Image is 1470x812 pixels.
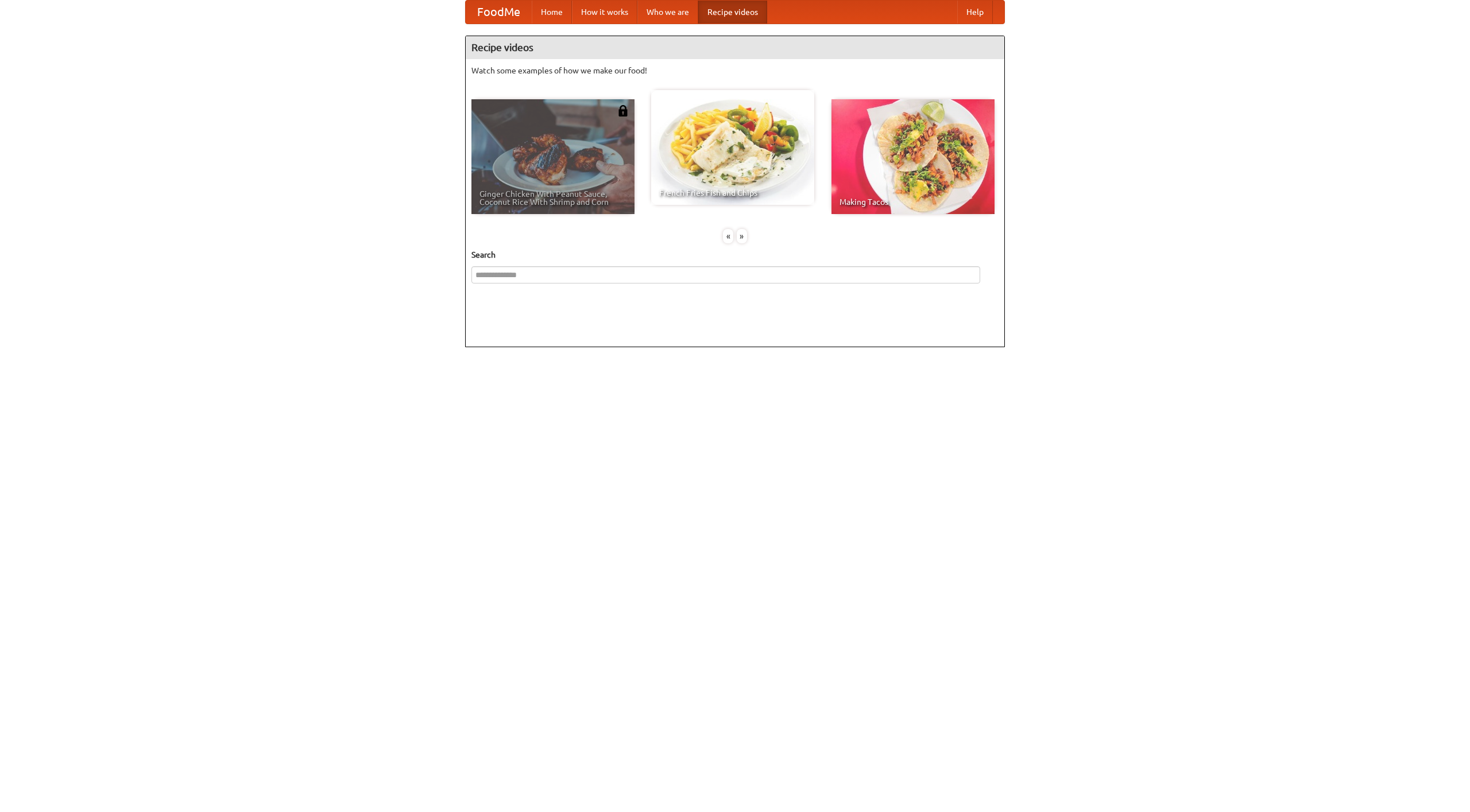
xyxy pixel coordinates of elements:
a: FoodMe [466,1,532,24]
p: Watch some examples of how we make our food! [471,65,999,76]
div: « [723,229,733,243]
a: How it works [572,1,637,24]
img: 483408.png [617,105,629,116]
a: Home [532,1,572,24]
a: Help [957,1,993,24]
a: French Fries Fish and Chips [651,90,814,205]
div: » [737,229,747,243]
span: Making Tacos [840,198,987,206]
a: Making Tacos [831,99,995,214]
span: French Fries Fish and Chips [659,189,806,197]
a: Who we are [637,1,698,24]
h5: Search [471,249,999,261]
h4: Recipe videos [466,36,1004,59]
a: Recipe videos [698,1,767,24]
